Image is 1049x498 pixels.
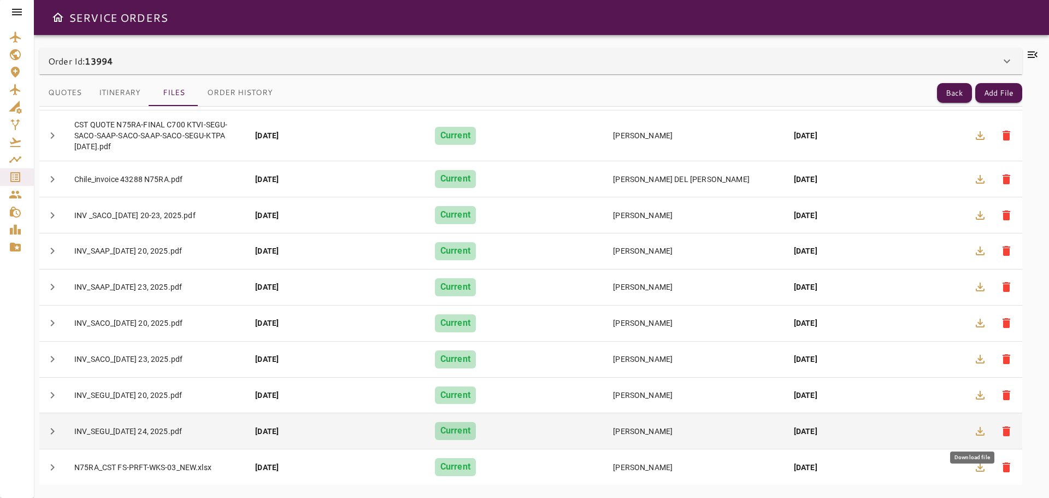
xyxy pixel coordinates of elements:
button: Download file [967,310,993,336]
div: [DATE] [255,130,417,141]
span: chevron_right [46,173,59,186]
button: Delete file [993,238,1019,264]
button: Download file [967,238,993,264]
button: Download file [967,346,993,372]
div: [DATE] [255,210,417,221]
div: INV_SAAP_[DATE] 20, 2025.pdf [74,245,238,256]
span: chevron_right [46,209,59,222]
div: [DATE] [794,245,956,256]
div: [PERSON_NAME] [613,426,776,437]
button: Delete file [993,166,1019,192]
button: Download file [967,274,993,300]
span: chevron_right [46,317,59,330]
div: [PERSON_NAME] [613,130,776,141]
div: INV_SEGU_[DATE] 24, 2025.pdf [74,426,238,437]
div: INV_SACO_[DATE] 23, 2025.pdf [74,354,238,365]
div: [DATE] [255,282,417,292]
div: [DATE] [255,390,417,401]
button: Delete file [993,454,1019,481]
button: Open drawer [47,7,69,28]
div: [PERSON_NAME] [613,282,776,292]
div: [DATE] [794,354,956,365]
div: [DATE] [255,462,417,473]
div: [DATE] [255,245,417,256]
div: [PERSON_NAME] [613,354,776,365]
div: [DATE] [255,354,417,365]
span: delete [1000,353,1013,366]
div: Current [435,386,476,405]
p: Order Id: [48,55,113,68]
div: [DATE] [794,210,956,221]
button: Delete file [993,122,1019,149]
div: basic tabs example [39,80,281,106]
span: chevron_right [46,244,59,257]
button: Order History [198,80,281,106]
span: delete [1000,425,1013,438]
div: [DATE] [255,174,417,185]
div: Current [435,170,476,188]
span: chevron_right [46,129,59,142]
div: [DATE] [794,130,956,141]
div: Chile_invoice 43288 N75RA.pdf [74,174,238,185]
span: delete [1000,244,1013,257]
span: delete [1000,389,1013,402]
button: Download file [967,166,993,192]
div: INV_SEGU_[DATE] 20, 2025.pdf [74,390,238,401]
span: chevron_right [46,461,59,474]
div: INV_SAAP_[DATE] 23, 2025.pdf [74,282,238,292]
div: Current [435,127,476,145]
div: Order Id:13994 [39,48,1022,74]
button: Download file [967,382,993,408]
div: Current [435,458,476,476]
div: [DATE] [794,426,956,437]
button: Delete file [993,310,1019,336]
span: delete [1000,173,1013,186]
button: Download file [967,202,993,229]
button: Delete file [993,274,1019,300]
div: Current [435,350,476,368]
div: [PERSON_NAME] DEL [PERSON_NAME] [613,174,776,185]
div: N75RA_CST FS-PRFT-WKS-03_NEW.xlsx [74,462,238,473]
span: delete [1000,280,1013,294]
button: Delete file [993,202,1019,229]
span: chevron_right [46,425,59,438]
div: [PERSON_NAME] [613,462,776,473]
div: [DATE] [794,390,956,401]
div: [PERSON_NAME] [613,318,776,329]
button: Add File [975,83,1022,103]
div: [DATE] [255,318,417,329]
div: Current [435,206,476,224]
div: [DATE] [794,462,956,473]
div: Current [435,422,476,440]
button: Files [149,80,198,106]
span: delete [1000,317,1013,330]
div: Current [435,242,476,260]
button: Delete file [993,418,1019,444]
button: Quotes [39,80,90,106]
div: [PERSON_NAME] [613,390,776,401]
button: Download file [967,122,993,149]
span: chevron_right [46,389,59,402]
span: chevron_right [46,280,59,294]
div: [DATE] [255,426,417,437]
button: Delete file [993,346,1019,372]
div: Current [435,278,476,296]
div: INV_SACO_[DATE] 20, 2025.pdf [74,318,238,329]
div: INV _SACO_[DATE] 20-23, 2025.pdf [74,210,238,221]
span: delete [1000,209,1013,222]
div: [DATE] [794,282,956,292]
span: chevron_right [46,353,59,366]
div: [DATE] [794,318,956,329]
div: [DATE] [794,174,956,185]
span: delete [1000,129,1013,142]
span: delete [1000,461,1013,474]
div: [PERSON_NAME] [613,210,776,221]
b: 13994 [85,55,113,67]
button: Itinerary [90,80,149,106]
div: CST QUOTE N75RA-FINAL C700 KTVI-SEGU-SACO-SAAP-SACO-SAAP-SACO-SEGU-KTPA [DATE].pdf [74,119,238,152]
button: Back [937,83,972,103]
div: Current [435,314,476,332]
button: Delete file [993,382,1019,408]
h6: SERVICE ORDERS [69,9,168,26]
div: [PERSON_NAME] [613,245,776,256]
